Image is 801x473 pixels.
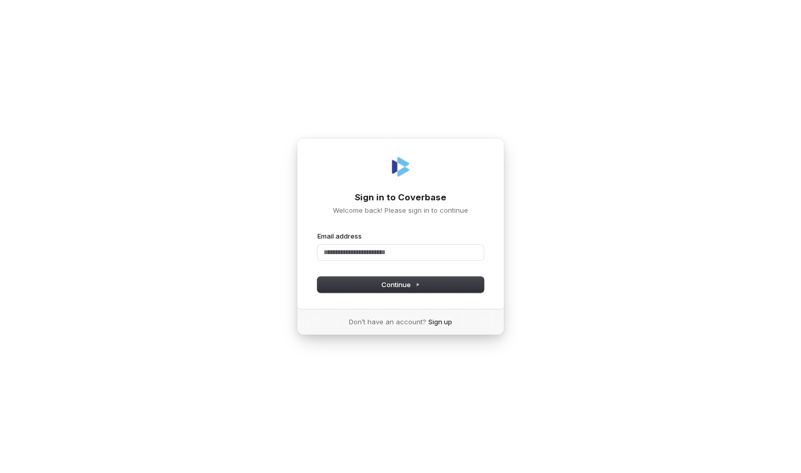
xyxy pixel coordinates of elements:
span: Don’t have an account? [349,317,426,326]
button: Continue [317,277,484,292]
img: Coverbase [388,154,413,179]
a: Sign up [428,317,452,326]
p: Welcome back! Please sign in to continue [317,206,484,215]
span: Continue [381,280,420,289]
label: Email address [317,231,362,241]
h1: Sign in to Coverbase [317,192,484,204]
